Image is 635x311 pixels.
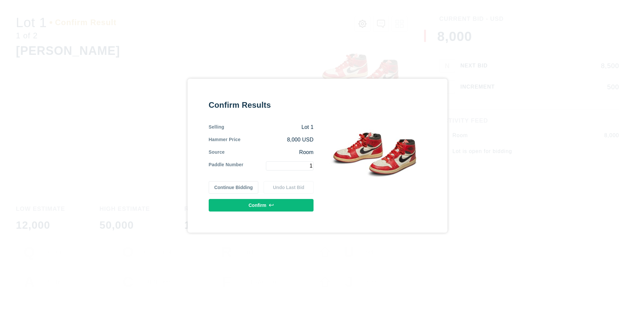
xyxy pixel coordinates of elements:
button: Continue Bidding [209,181,259,194]
div: Lot 1 [224,124,314,131]
div: Room [225,149,314,156]
div: Confirm Results [209,100,314,110]
div: Source [209,149,225,156]
div: 8,000 USD [240,136,314,143]
button: Undo Last Bid [264,181,314,194]
button: Confirm [209,199,314,212]
div: Selling [209,124,224,131]
div: Paddle Number [209,161,243,171]
div: Hammer Price [209,136,241,143]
